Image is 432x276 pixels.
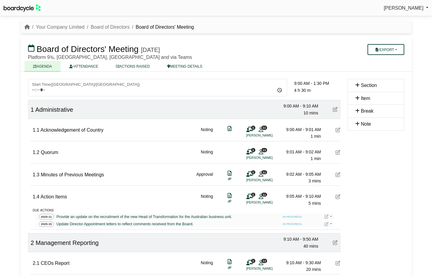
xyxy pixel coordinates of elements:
[61,61,107,72] a: ATTENDANCE
[276,236,318,242] div: 9:10 AM - 9:50 AM
[41,261,69,266] span: CEOs Report
[130,23,194,31] li: Board of Directors' Meeting
[279,193,321,200] div: 9:05 AM - 9:10 AM
[201,193,213,207] div: Noting
[4,4,41,12] img: BoardcycleBlackGreen-aaafeed430059cb809a45853b8cf6d952af9d84e6e89e1f1685b34bfd5cb7d64.svg
[40,194,67,199] span: Action Items
[31,106,34,113] span: 1
[91,24,130,30] a: Board of Directors
[261,148,267,152] span: 11
[55,214,233,220] a: Provide an update on the recruitment of the new Head of Transformation for the Australian busines...
[107,61,159,72] a: ACTIONS RAISED
[251,126,255,130] span: 1
[39,214,54,220] span: 2025-11
[276,103,318,109] div: 9:00 AM - 9:10 AM
[281,215,304,220] span: IN PROGRESS
[279,259,321,266] div: 9:10 AM - 9:30 AM
[308,178,321,183] span: 3 mins
[55,221,194,227] a: Update Director Appointment letters to reflect comments received from the Board.
[33,172,39,177] span: 1.3
[279,171,321,178] div: 9:02 AM - 9:05 AM
[306,267,321,272] span: 20 mins
[251,193,255,197] span: 1
[201,149,213,162] div: Noting
[246,178,292,183] li: [PERSON_NAME]
[33,150,39,155] span: 1.2
[141,46,160,53] div: [DATE]
[33,261,39,266] span: 2.1
[246,133,292,138] li: [PERSON_NAME]
[279,149,321,155] div: 9:01 AM - 9:02 AM
[41,150,58,155] span: Quorum
[361,108,374,114] span: Break
[294,80,340,87] div: 9:00 AM - 1:30 PM
[246,266,292,271] li: [PERSON_NAME]
[33,127,39,133] span: 1.1
[33,194,39,199] span: 1.4
[159,61,211,72] a: MEETING DETAILS
[36,239,99,246] span: Management Reporting
[261,170,267,174] span: 11
[311,134,321,139] span: 1 min
[28,55,192,60] span: Platform 9¾, [GEOGRAPHIC_DATA], [GEOGRAPHIC_DATA] and via Teams
[35,106,73,113] span: Administrative
[361,96,370,101] span: Item
[279,126,321,133] div: 9:00 AM - 9:01 AM
[261,259,267,263] span: 11
[361,121,371,127] span: Note
[31,239,34,246] span: 2
[308,201,321,206] span: 5 mins
[261,193,267,197] span: 11
[367,44,404,55] button: Export
[24,23,194,31] nav: breadcrumb
[251,170,255,174] span: 1
[294,88,311,93] span: 4 h 30 m
[246,155,292,160] li: [PERSON_NAME]
[196,171,213,185] div: Approval
[41,172,104,177] span: Minutes of Previous Meetings
[281,222,304,227] span: IN PROGRESS
[251,148,255,152] span: 1
[303,111,318,115] span: 10 mins
[36,44,138,54] span: Board of Directors' Meeting
[384,4,428,12] a: [PERSON_NAME]
[311,156,321,161] span: 1 min
[201,126,213,140] div: Noting
[303,244,318,249] span: 40 mins
[246,200,292,205] li: [PERSON_NAME]
[361,83,377,88] span: Section
[33,207,340,213] div: due actions
[24,61,61,72] a: AGENDA
[36,24,84,30] a: Your Company Limited
[261,126,267,130] span: 11
[201,259,213,273] div: Noting
[39,221,54,227] span: 2025-15
[40,127,103,133] span: Acknowledgement of Country
[384,5,424,11] span: [PERSON_NAME]
[251,259,255,263] span: 1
